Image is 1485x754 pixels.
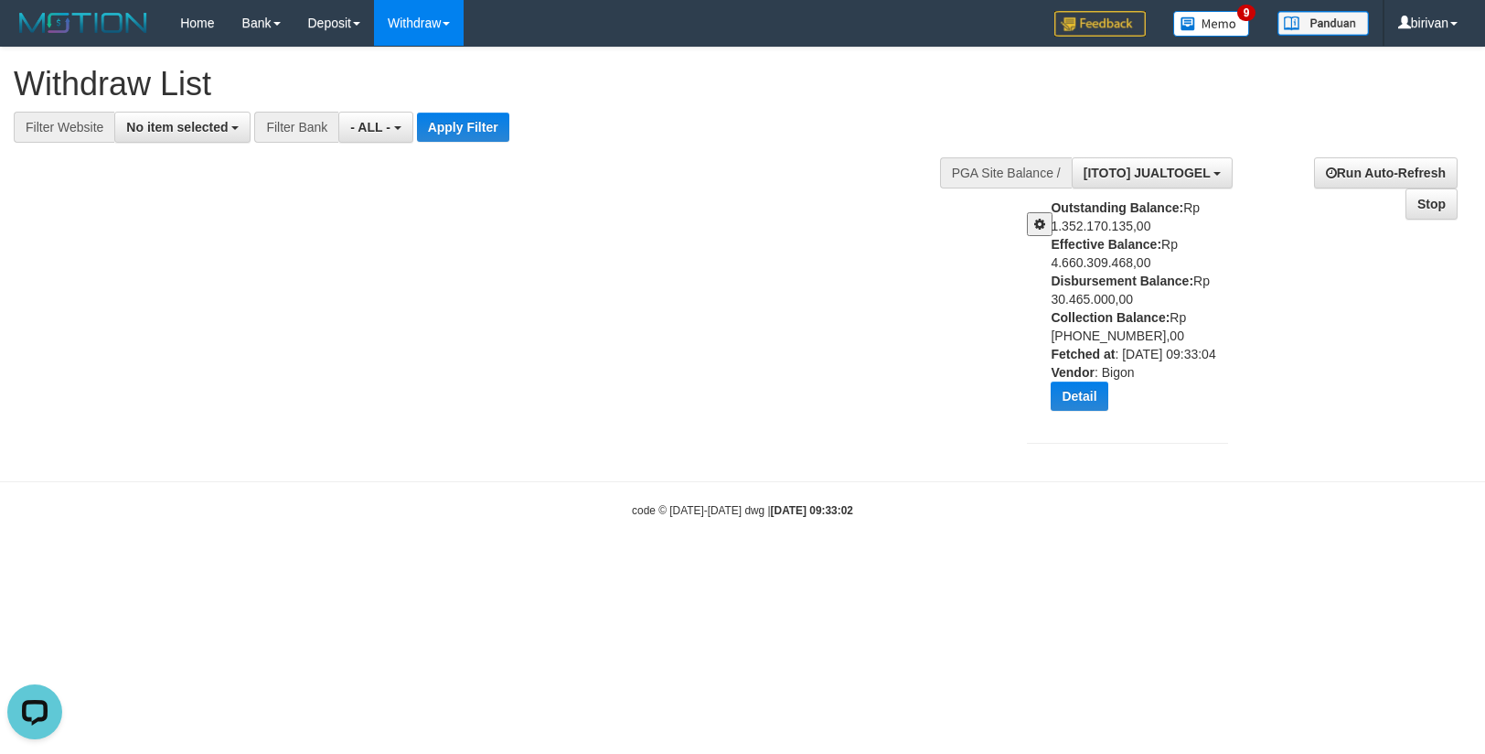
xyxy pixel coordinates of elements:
h1: Withdraw List [14,66,972,102]
img: Button%20Memo.svg [1173,11,1250,37]
b: Vendor [1051,365,1094,380]
div: Filter Bank [254,112,338,143]
span: 9 [1237,5,1256,21]
div: Rp 1.352.170.135,00 Rp 4.660.309.468,00 Rp 30.465.000,00 Rp [PHONE_NUMBER],00 : [DATE] 09:33:04 :... [1051,199,1242,425]
button: Open LiveChat chat widget [7,7,62,62]
img: Feedback.jpg [1054,11,1146,37]
b: Effective Balance: [1051,237,1161,252]
button: Detail [1051,382,1107,411]
b: Outstanding Balance: [1051,200,1183,215]
b: Collection Balance: [1051,310,1170,325]
span: - ALL - [350,120,390,135]
span: No item selected [126,120,228,135]
b: Fetched at [1051,347,1115,361]
button: Apply Filter [417,113,509,142]
strong: [DATE] 09:33:02 [771,504,853,517]
span: [ITOTO] JUALTOGEL [1084,166,1211,180]
button: - ALL - [338,112,412,143]
a: Run Auto-Refresh [1314,157,1458,188]
small: code © [DATE]-[DATE] dwg | [632,504,853,517]
button: [ITOTO] JUALTOGEL [1072,157,1234,188]
div: Filter Website [14,112,114,143]
a: Stop [1405,188,1458,220]
b: Disbursement Balance: [1051,274,1193,288]
img: MOTION_logo.png [14,9,153,37]
div: PGA Site Balance / [940,157,1072,188]
button: No item selected [114,112,251,143]
img: panduan.png [1277,11,1369,36]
